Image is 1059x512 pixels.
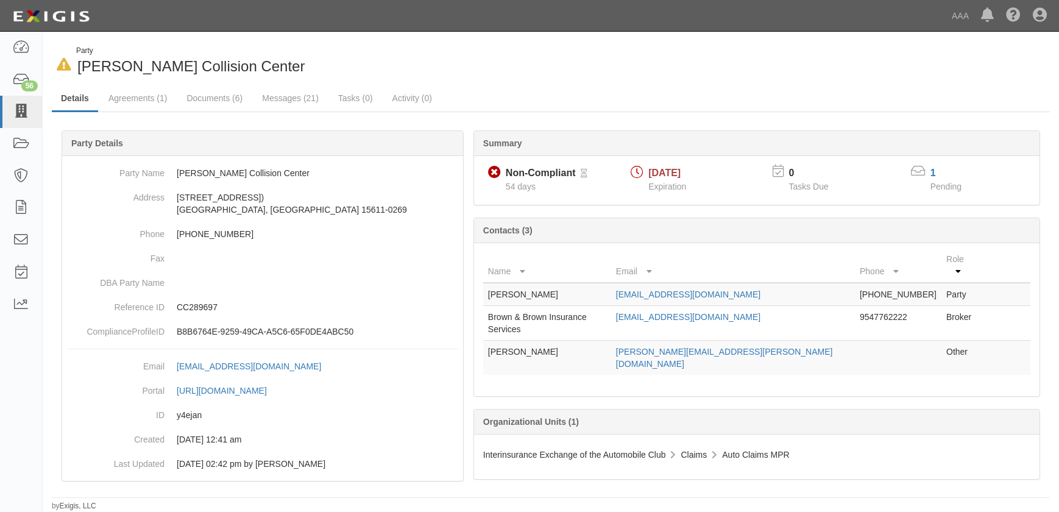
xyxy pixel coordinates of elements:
[177,386,280,396] a: [URL][DOMAIN_NAME]
[855,248,941,283] th: Phone
[67,161,458,185] dd: [PERSON_NAME] Collision Center
[67,271,165,289] dt: DBA Party Name
[67,403,165,421] dt: ID
[488,166,501,179] i: Non-Compliant
[329,86,382,110] a: Tasks (0)
[99,86,176,110] a: Agreements (1)
[616,347,833,369] a: [PERSON_NAME][EMAIL_ADDRESS][PERSON_NAME][DOMAIN_NAME]
[67,452,458,476] dd: 01/24/2024 02:42 pm by Benjamin Tully
[483,417,579,427] b: Organizational Units (1)
[67,222,458,246] dd: [PHONE_NUMBER]
[67,222,165,240] dt: Phone
[177,86,252,110] a: Documents (6)
[483,248,611,283] th: Name
[581,169,587,178] i: Pending Review
[67,246,165,265] dt: Fax
[67,185,165,204] dt: Address
[483,306,611,341] td: Brown & Brown Insurance Services
[483,450,666,460] span: Interinsurance Exchange of the Automobile Club
[67,295,165,313] dt: Reference ID
[611,248,855,283] th: Email
[71,138,123,148] b: Party Details
[941,283,982,306] td: Party
[52,501,96,511] small: by
[9,5,93,27] img: logo-5460c22ac91f19d4615b14bd174203de0afe785f0fc80cf4dbbc73dc1793850b.png
[77,58,305,74] span: [PERSON_NAME] Collision Center
[67,185,458,222] dd: [STREET_ADDRESS]) [GEOGRAPHIC_DATA], [GEOGRAPHIC_DATA] 15611-0269
[383,86,441,110] a: Activity (0)
[52,86,98,112] a: Details
[483,226,533,235] b: Contacts (3)
[941,248,982,283] th: Role
[616,312,760,322] a: [EMAIL_ADDRESS][DOMAIN_NAME]
[67,403,458,427] dd: y4ejan
[681,450,707,460] span: Claims
[483,138,522,148] b: Summary
[648,168,681,178] span: [DATE]
[67,427,458,452] dd: 03/10/2023 12:41 am
[722,450,789,460] span: Auto Claims MPR
[506,166,576,180] div: Non-Compliant
[57,59,71,71] i: In Default since 08/15/2025
[930,168,936,178] a: 1
[483,341,611,375] td: [PERSON_NAME]
[648,182,686,191] span: Expiration
[177,301,458,313] p: CC289697
[177,360,321,372] div: [EMAIL_ADDRESS][DOMAIN_NAME]
[855,306,941,341] td: 9547762222
[483,283,611,306] td: [PERSON_NAME]
[67,161,165,179] dt: Party Name
[67,452,165,470] dt: Last Updated
[67,319,165,338] dt: ComplianceProfileID
[930,182,962,191] span: Pending
[788,182,828,191] span: Tasks Due
[253,86,328,110] a: Messages (21)
[67,379,165,397] dt: Portal
[1006,9,1021,23] i: Help Center - Complianz
[177,361,335,371] a: [EMAIL_ADDRESS][DOMAIN_NAME]
[52,46,542,77] div: Kenny Ross Collision Center
[506,182,536,191] span: Since 08/01/2025
[855,283,941,306] td: [PHONE_NUMBER]
[941,306,982,341] td: Broker
[177,325,458,338] p: B8B6764E-9259-49CA-A5C6-65F0DE4ABC50
[76,46,305,56] div: Party
[67,354,165,372] dt: Email
[941,341,982,375] td: Other
[946,4,975,28] a: AAA
[788,166,843,180] p: 0
[21,80,38,91] div: 56
[60,502,96,510] a: Exigis, LLC
[67,427,165,446] dt: Created
[616,290,760,299] a: [EMAIL_ADDRESS][DOMAIN_NAME]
